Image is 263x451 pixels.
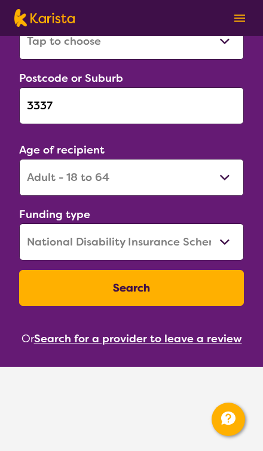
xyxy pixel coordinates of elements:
img: menu [234,14,245,22]
img: Karista logo [14,9,75,27]
label: Age of recipient [19,143,105,157]
button: Channel Menu [212,403,245,436]
label: Postcode or Suburb [19,71,123,85]
span: Or [22,330,34,348]
input: Type [19,87,244,124]
button: Search [19,270,244,306]
button: Search for a provider to leave a review [34,330,242,348]
label: Funding type [19,207,90,222]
